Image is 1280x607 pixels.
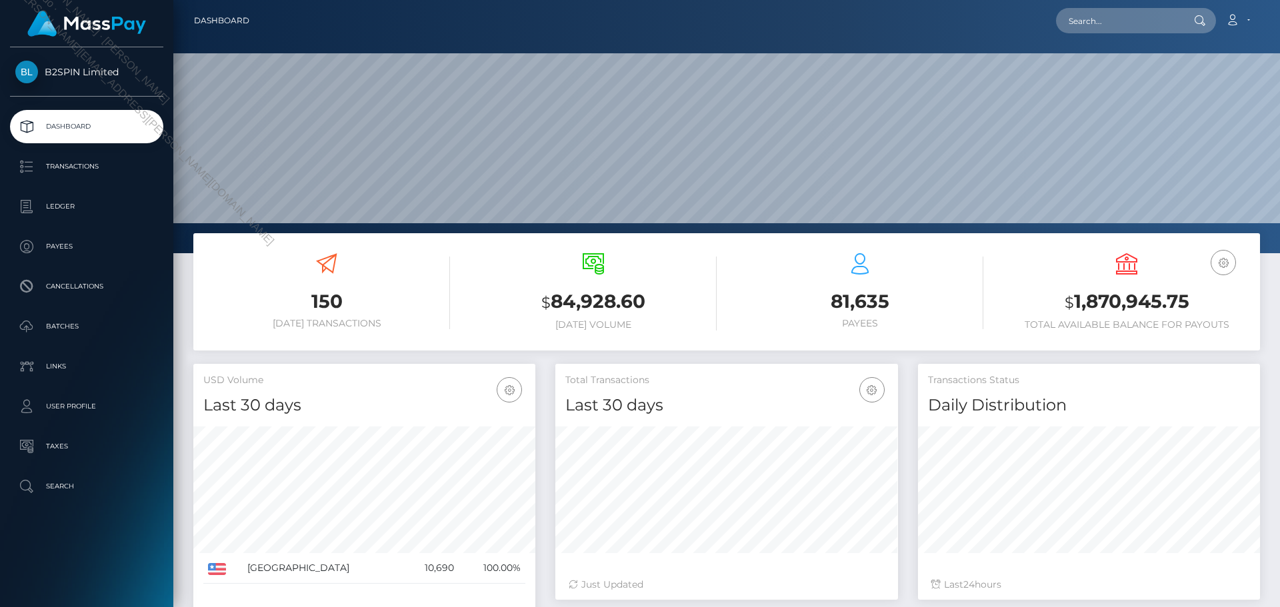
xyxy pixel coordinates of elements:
[565,394,887,417] h4: Last 30 days
[15,157,158,177] p: Transactions
[1056,8,1181,33] input: Search...
[928,394,1250,417] h4: Daily Distribution
[27,11,146,37] img: MassPay Logo
[1003,289,1250,316] h3: 1,870,945.75
[10,350,163,383] a: Links
[15,396,158,416] p: User Profile
[15,197,158,217] p: Ledger
[15,117,158,137] p: Dashboard
[10,470,163,503] a: Search
[10,310,163,343] a: Batches
[10,110,163,143] a: Dashboard
[565,374,887,387] h5: Total Transactions
[15,316,158,336] p: Batches
[1065,293,1074,312] small: $
[470,319,717,330] h6: [DATE] Volume
[208,563,226,575] img: US.png
[15,61,38,83] img: B2SPIN Limited
[15,277,158,297] p: Cancellations
[10,190,163,223] a: Ledger
[10,270,163,303] a: Cancellations
[10,150,163,183] a: Transactions
[203,289,450,314] h3: 150
[403,553,458,584] td: 10,690
[1003,319,1250,330] h6: Total Available Balance for Payouts
[15,436,158,456] p: Taxes
[15,356,158,376] p: Links
[459,553,526,584] td: 100.00%
[10,230,163,263] a: Payees
[10,390,163,423] a: User Profile
[737,289,983,314] h3: 81,635
[15,476,158,496] p: Search
[541,293,551,312] small: $
[928,374,1250,387] h5: Transactions Status
[203,374,525,387] h5: USD Volume
[10,430,163,463] a: Taxes
[203,394,525,417] h4: Last 30 days
[203,318,450,329] h6: [DATE] Transactions
[243,553,403,584] td: [GEOGRAPHIC_DATA]
[194,7,249,35] a: Dashboard
[737,318,983,329] h6: Payees
[569,578,884,592] div: Just Updated
[470,289,717,316] h3: 84,928.60
[10,66,163,78] span: B2SPIN Limited
[931,578,1247,592] div: Last hours
[963,578,975,590] span: 24
[15,237,158,257] p: Payees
